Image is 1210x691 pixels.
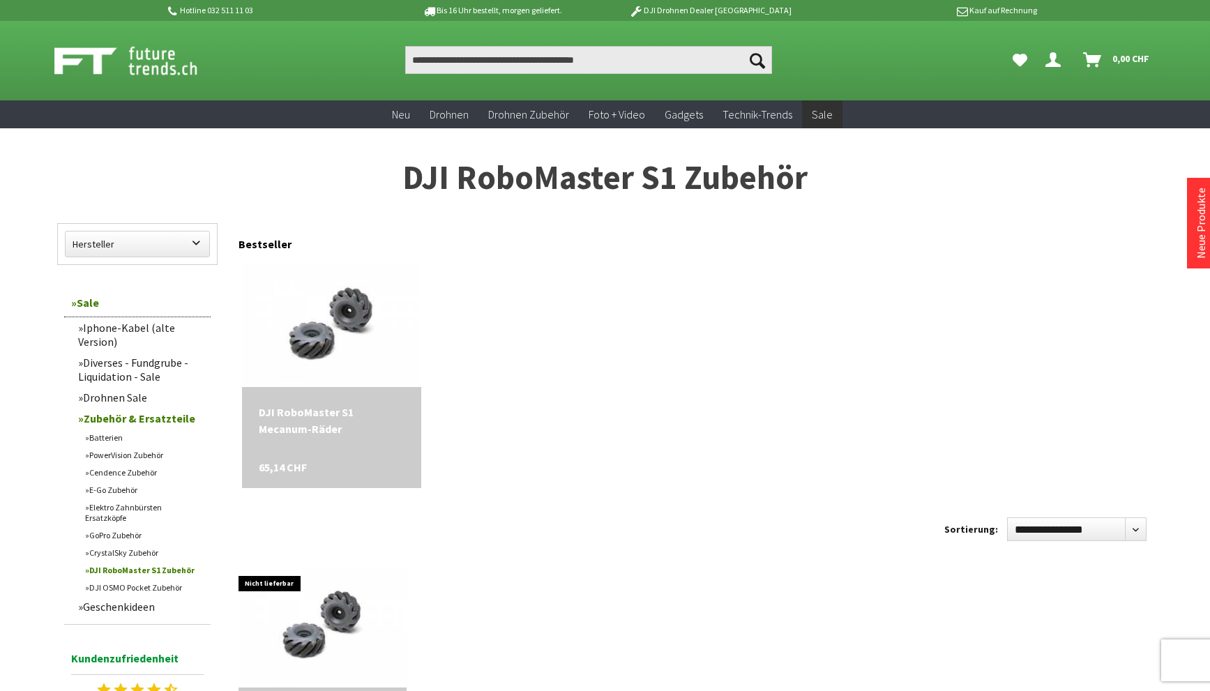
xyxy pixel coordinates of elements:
a: DJI RoboMaster S1 Mecanum-Räder 65,14 CHF [259,404,404,437]
a: Dein Konto [1040,46,1072,74]
a: Technik-Trends [713,100,802,129]
a: Meine Favoriten [1006,46,1034,74]
a: Neu [382,100,420,129]
a: GoPro Zubehör [78,526,211,544]
a: Drohnen Zubehör [478,100,579,129]
span: 0,00 CHF [1112,47,1149,70]
a: Sale [802,100,842,129]
img: Shop Futuretrends - zur Startseite wechseln [54,43,228,78]
span: Kundenzufriedenheit [71,649,204,675]
a: DJI RoboMaster S1 Zubehör [78,561,211,579]
a: Drohnen Sale [71,387,211,408]
a: Geschenkideen [71,596,211,617]
span: Technik-Trends [723,107,792,121]
a: PowerVision Zubehör [78,446,211,464]
a: Warenkorb [1077,46,1156,74]
div: DJI RoboMaster S1 Mecanum-Räder [259,404,404,437]
a: Elektro Zahnbürsten Ersatzköpfe [78,499,211,526]
a: Foto + Video [579,100,655,129]
input: Produkt, Marke, Kategorie, EAN, Artikelnummer… [405,46,772,74]
img: DJI RoboMaster S1 Mecanum-Räder [239,569,407,681]
span: Drohnen Zubehör [488,107,569,121]
span: Sale [812,107,833,121]
a: Cendence Zubehör [78,464,211,481]
span: Neu [392,107,410,121]
span: Drohnen [430,107,469,121]
div: Bestseller [239,223,1154,258]
button: Suchen [743,46,772,74]
label: Hersteller [66,231,209,257]
a: Neue Produkte [1194,188,1208,259]
p: Bis 16 Uhr bestellt, morgen geliefert. [384,2,601,19]
h1: DJI RoboMaster S1 Zubehör [57,160,1154,195]
p: Kauf auf Rechnung [819,2,1037,19]
p: DJI Drohnen Dealer [GEOGRAPHIC_DATA] [601,2,819,19]
a: Sale [64,289,211,317]
a: Diverses - Fundgrube - Liquidation - Sale [71,352,211,387]
a: CrystalSky Zubehör [78,544,211,561]
p: Hotline 032 511 11 03 [166,2,384,19]
a: DJI OSMO Pocket Zubehör [78,579,211,596]
a: Iphone-Kabel (alte Version) [71,317,211,352]
a: E-Go Zubehör [78,481,211,499]
a: Gadgets [655,100,713,129]
span: Gadgets [665,107,703,121]
a: Drohnen [420,100,478,129]
a: Zubehör & Ersatzteile [71,408,211,429]
label: Sortierung: [944,518,998,540]
a: Batterien [78,429,211,446]
span: 65,14 CHF [259,459,307,476]
span: Foto + Video [589,107,645,121]
img: DJI RoboMaster S1 Mecanum-Räder [242,264,421,384]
